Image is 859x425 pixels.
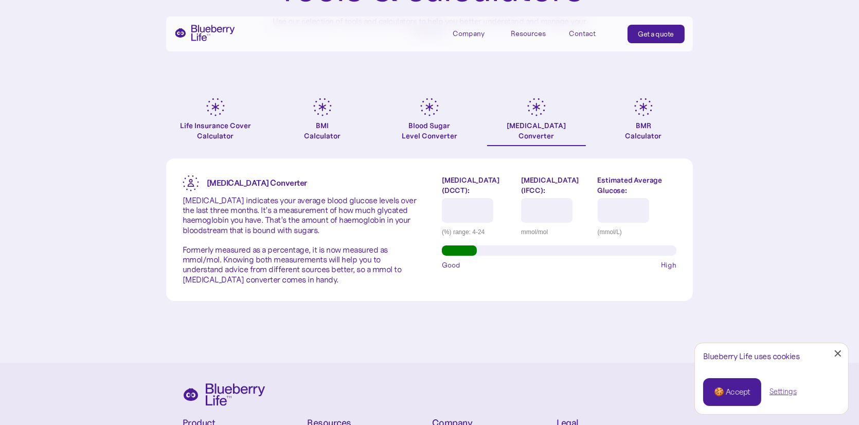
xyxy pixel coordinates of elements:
div: Blueberry Life uses cookies [703,351,840,361]
label: [MEDICAL_DATA] (IFCC): [521,175,589,196]
a: Contact [569,25,616,42]
div: BMI Calculator [305,120,341,141]
a: home [174,25,235,41]
a: Life Insurance Cover Calculator [166,98,265,146]
div: BMR Calculator [625,120,662,141]
a: BMRCalculator [594,98,693,146]
div: mmol/mol [521,227,589,237]
label: Estimated Average Glucose: [598,175,676,196]
label: [MEDICAL_DATA] (DCCT): [442,175,513,196]
a: Blood SugarLevel Converter [380,98,479,146]
div: Life Insurance Cover Calculator [166,120,265,141]
div: Company [453,25,499,42]
a: BMICalculator [273,98,372,146]
div: Blood Sugar Level Converter [402,120,457,141]
span: High [661,260,676,270]
p: [MEDICAL_DATA] indicates your average blood glucose levels over the last three months. It’s a mea... [183,196,417,285]
div: Get a quote [638,29,674,39]
a: Settings [769,386,797,397]
div: Contact [569,29,596,38]
a: Close Cookie Popup [828,343,848,364]
div: (%) range: 4-24 [442,227,513,237]
span: Good [442,260,460,270]
div: Resources [511,25,558,42]
div: [MEDICAL_DATA] Converter [507,120,566,141]
div: Resources [511,29,546,38]
div: (mmol/L) [598,227,676,237]
a: Get a quote [628,25,685,43]
a: [MEDICAL_DATA]Converter [487,98,586,146]
div: 🍪 Accept [714,386,750,398]
div: Company [453,29,485,38]
a: 🍪 Accept [703,378,761,406]
strong: [MEDICAL_DATA] Converter [207,178,307,188]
